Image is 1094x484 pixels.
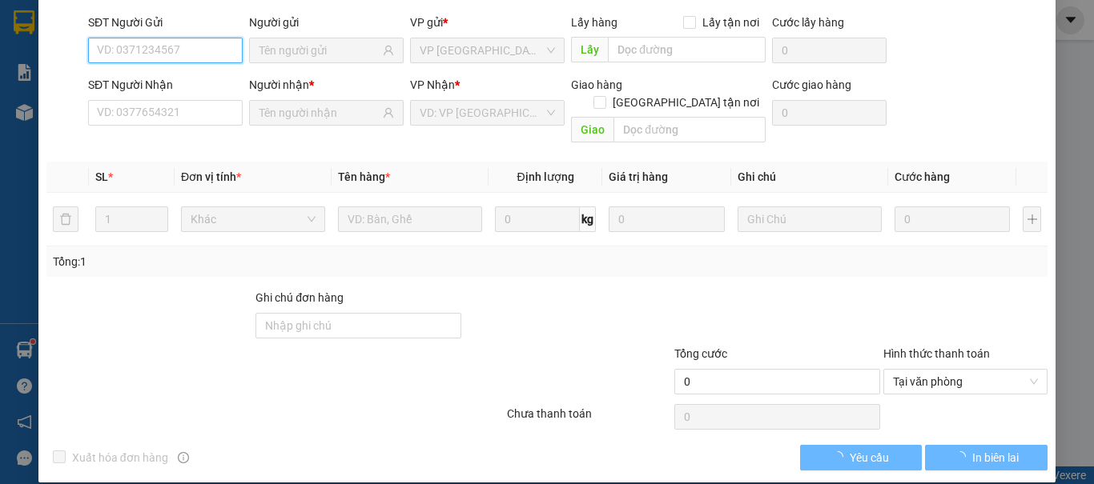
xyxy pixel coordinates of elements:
input: Cước giao hàng [772,100,887,126]
span: kg [580,206,596,232]
span: SL [95,170,108,183]
span: 15:56:21 [DATE] [35,116,98,126]
span: Đơn vị tính [181,170,241,183]
input: Cước lấy hàng [772,38,887,63]
span: 01 Võ Văn Truyện, KP.1, Phường 2 [127,48,220,68]
div: Người gửi [249,14,404,31]
span: Bến xe [GEOGRAPHIC_DATA] [127,26,215,46]
button: In biên lai [925,445,1048,470]
span: [GEOGRAPHIC_DATA] tận nơi [606,94,766,111]
div: Tổng: 1 [53,253,424,270]
label: Cước lấy hàng [772,16,844,29]
span: Cước hàng [895,170,950,183]
span: In ngày: [5,116,98,126]
span: VPPD1109250020 [80,102,168,114]
strong: ĐỒNG PHƯỚC [127,9,219,22]
span: Yêu cầu [850,449,889,466]
span: ----------------------------------------- [43,86,196,99]
div: Người nhận [249,76,404,94]
input: Ghi Chú [738,206,882,232]
input: Dọc đường [608,37,766,62]
input: Tên người nhận [259,104,380,122]
input: Tên người gửi [259,42,380,59]
span: user [383,107,394,118]
button: plus [1023,206,1041,232]
div: SĐT Người Gửi [88,14,243,31]
input: 0 [609,206,724,232]
span: Tổng cước [674,347,727,360]
img: logo [6,10,77,80]
span: Lấy [571,37,608,62]
span: VP Nhận [410,78,455,91]
span: In biên lai [972,449,1019,466]
div: SĐT Người Nhận [88,76,243,94]
span: Tại văn phòng [893,370,1038,394]
div: VP gửi [410,14,565,31]
th: Ghi chú [731,162,888,193]
span: user [383,45,394,56]
input: Dọc đường [613,117,766,142]
span: Giao [571,117,613,142]
label: Cước giao hàng [772,78,851,91]
button: delete [53,206,78,232]
span: Lấy tận nơi [696,14,766,31]
span: loading [955,451,972,462]
span: Tên hàng [338,170,390,183]
span: loading [832,451,850,462]
button: Yêu cầu [800,445,923,470]
span: info-circle [178,452,189,463]
span: Giao hàng [571,78,622,91]
span: Lấy hàng [571,16,617,29]
input: 0 [895,206,1010,232]
span: VP Phước Đông [420,38,555,62]
label: Ghi chú đơn hàng [255,291,344,304]
label: Hình thức thanh toán [883,347,990,360]
span: Xuất hóa đơn hàng [66,449,175,466]
span: Hotline: 19001152 [127,71,196,81]
span: Giá trị hàng [609,170,668,183]
span: Khác [191,207,316,231]
span: [PERSON_NAME]: [5,103,168,113]
span: Định lượng [517,170,573,183]
input: VD: Bàn, Ghế [338,206,482,232]
div: Chưa thanh toán [505,405,673,433]
input: Ghi chú đơn hàng [255,313,461,338]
